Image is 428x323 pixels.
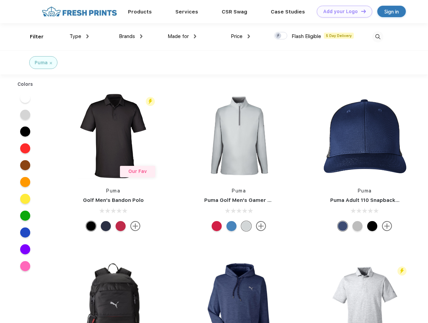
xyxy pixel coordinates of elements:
[241,221,251,231] div: High Rise
[361,9,366,13] img: DT
[382,221,392,231] img: more.svg
[372,31,383,42] img: desktop_search.svg
[256,221,266,231] img: more.svg
[222,9,247,15] a: CSR Swag
[358,188,372,193] a: Puma
[231,33,243,39] span: Price
[292,33,321,39] span: Flash Eligible
[50,62,52,64] img: filter_cancel.svg
[232,188,246,193] a: Puma
[320,91,410,181] img: func=resize&h=266
[248,34,250,38] img: dropdown.png
[194,91,284,181] img: func=resize&h=266
[106,188,120,193] a: Puma
[367,221,377,231] div: Pma Blk Pma Blk
[324,33,354,39] span: 5 Day Delivery
[212,221,222,231] div: Ski Patrol
[352,221,362,231] div: Quarry with Brt Whit
[101,221,111,231] div: Navy Blazer
[86,221,96,231] div: Puma Black
[83,197,144,203] a: Golf Men's Bandon Polo
[12,81,38,88] div: Colors
[175,9,198,15] a: Services
[86,34,89,38] img: dropdown.png
[226,221,237,231] div: Bright Cobalt
[40,6,119,17] img: fo%20logo%202.webp
[70,33,81,39] span: Type
[146,97,155,106] img: flash_active_toggle.svg
[338,221,348,231] div: Peacoat Qut Shd
[377,6,406,17] a: Sign in
[35,59,48,66] div: Puma
[194,34,196,38] img: dropdown.png
[140,34,142,38] img: dropdown.png
[116,221,126,231] div: Ski Patrol
[168,33,189,39] span: Made for
[119,33,135,39] span: Brands
[69,91,158,181] img: func=resize&h=266
[384,8,399,15] div: Sign in
[128,169,147,174] span: Our Fav
[30,33,44,41] div: Filter
[204,197,310,203] a: Puma Golf Men's Gamer Golf Quarter-Zip
[323,9,358,14] div: Add your Logo
[397,266,406,276] img: flash_active_toggle.svg
[128,9,152,15] a: Products
[130,221,140,231] img: more.svg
